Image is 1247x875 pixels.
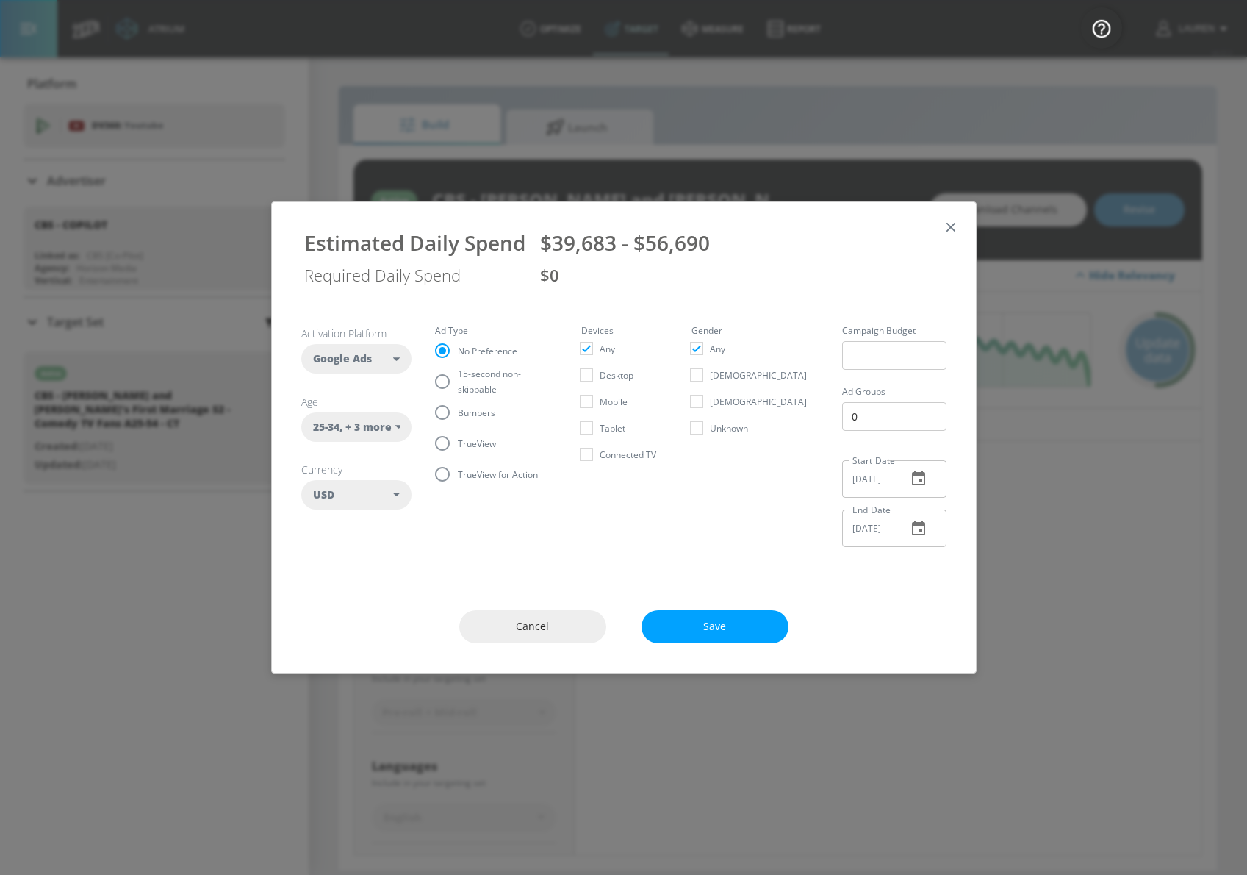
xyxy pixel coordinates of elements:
[600,421,625,436] span: Tablet
[301,344,412,374] div: Google Ads
[540,229,710,257] span: $39,683 - $56,690
[313,351,372,366] span: Google Ads
[710,368,807,383] span: [DEMOGRAPHIC_DATA]
[600,368,633,383] span: Desktop
[435,326,468,335] legend: Ad Type
[671,618,759,636] span: Save
[642,610,788,643] button: Save
[458,343,517,359] span: No Preference
[304,264,525,286] div: Required Daily Spend
[313,488,334,502] span: USD
[710,421,748,436] span: Unknown
[842,387,946,396] label: Ad Groups
[842,326,946,335] label: Campaign Budget
[600,447,656,463] span: Connected TV
[313,420,339,435] span: 25-34
[710,341,725,357] span: Any
[304,229,525,257] div: Estimated Daily Spend
[458,366,546,397] span: 15-second non-skippable
[458,405,495,421] span: Bumpers
[581,326,614,335] legend: Devices
[600,341,615,357] span: Any
[710,394,807,410] span: [DEMOGRAPHIC_DATA]
[1081,7,1122,49] button: Open Resource Center
[459,610,606,643] button: Cancel
[339,420,392,435] span: , + 3 more
[691,326,722,335] legend: Gender
[600,394,628,410] span: Mobile
[540,264,944,286] div: $0
[301,326,412,340] h6: Activation Platform
[301,413,412,442] div: 25-34, + 3 more
[301,480,412,510] div: USD
[301,463,412,476] h6: Currency
[458,436,496,451] span: TrueView
[301,395,412,409] h6: Age
[489,618,577,636] span: Cancel
[458,467,538,482] span: TrueView for Action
